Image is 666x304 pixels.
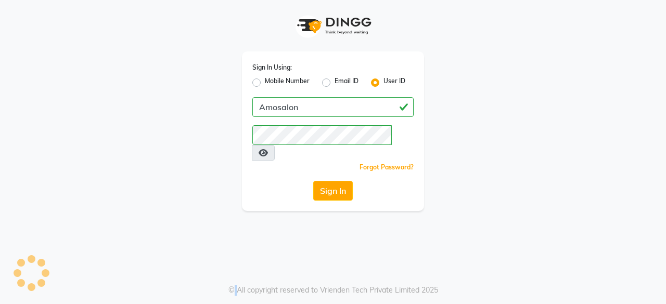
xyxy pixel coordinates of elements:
button: Sign In [313,181,353,201]
input: Username [252,125,392,145]
label: User ID [383,76,405,89]
label: Email ID [335,76,358,89]
label: Sign In Using: [252,63,292,72]
img: logo1.svg [291,10,375,41]
label: Mobile Number [265,76,310,89]
input: Username [252,97,414,117]
a: Forgot Password? [360,163,414,171]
